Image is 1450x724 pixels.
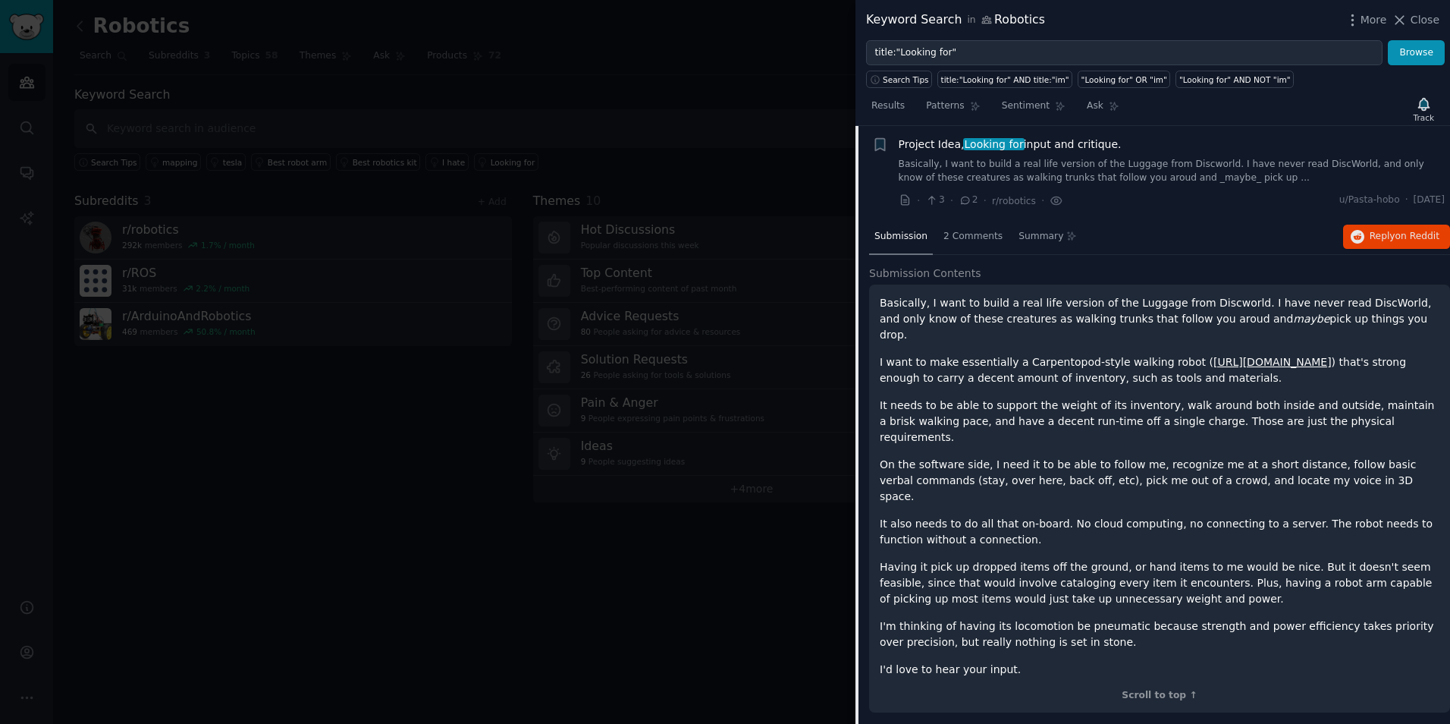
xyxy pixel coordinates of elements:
[1081,94,1125,125] a: Ask
[866,71,932,88] button: Search Tips
[1414,194,1445,207] span: [DATE]
[880,295,1439,343] p: Basically, I want to build a real life version of the Luggage from Discworld. I have never read D...
[996,94,1071,125] a: Sentiment
[963,138,1025,150] span: Looking for
[880,354,1439,386] p: I want to make essentially a Carpentopod-style walking robot ( ) that's strong enough to carry a ...
[880,619,1439,650] p: I'm thinking of having its locomotion be pneumatic because strength and power efficiency takes pr...
[1408,93,1439,125] button: Track
[880,516,1439,548] p: It also needs to do all that on-board. No cloud computing, no connecting to a server. The robot n...
[1081,74,1167,85] div: "Looking for" OR "im"
[866,40,1383,66] input: Try a keyword related to your business
[866,94,910,125] a: Results
[1361,12,1387,28] span: More
[1414,112,1434,123] div: Track
[1213,356,1332,368] a: [URL][DOMAIN_NAME]
[937,71,1072,88] a: title:"Looking for" AND title:"im"
[921,94,985,125] a: Patterns
[880,662,1439,678] p: I'd love to hear your input.
[1392,12,1439,28] button: Close
[967,14,975,27] span: in
[899,158,1445,184] a: Basically, I want to build a real life version of the Luggage from Discworld. I have never read D...
[1388,40,1445,66] button: Browse
[1179,74,1291,85] div: "Looking for" AND NOT "im"
[883,74,929,85] span: Search Tips
[880,457,1439,505] p: On the software side, I need it to be able to follow me, recognize me at a short distance, follow...
[950,193,953,209] span: ·
[1041,193,1044,209] span: ·
[871,99,905,113] span: Results
[1343,225,1450,249] button: Replyon Reddit
[1395,231,1439,241] span: on Reddit
[943,230,1003,244] span: 2 Comments
[992,196,1036,206] span: r/robotics
[917,193,920,209] span: ·
[1345,12,1387,28] button: More
[866,11,1045,30] div: Keyword Search Robotics
[869,266,981,282] span: Submission Contents
[984,193,987,209] span: ·
[1078,71,1170,88] a: "Looking for" OR "im"
[880,398,1439,445] p: It needs to be able to support the weight of its inventory, walk around both inside and outside, ...
[1405,194,1408,207] span: ·
[1411,12,1439,28] span: Close
[941,74,1069,85] div: title:"Looking for" AND title:"im"
[874,230,927,244] span: Submission
[899,137,1122,153] a: Project Idea,Looking forinput and critique.
[1370,230,1439,244] span: Reply
[1293,313,1329,325] em: maybe
[1002,99,1050,113] span: Sentiment
[925,194,944,207] span: 3
[926,99,964,113] span: Patterns
[1339,194,1400,207] span: u/Pasta-hobo
[880,559,1439,607] p: Having it pick up dropped items off the ground, or hand items to me would be nice. But it doesn't...
[880,689,1439,703] div: Scroll to top ↑
[959,194,978,207] span: 2
[1175,71,1294,88] a: "Looking for" AND NOT "im"
[1087,99,1103,113] span: Ask
[1018,230,1063,244] span: Summary
[899,137,1122,153] span: Project Idea, input and critique.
